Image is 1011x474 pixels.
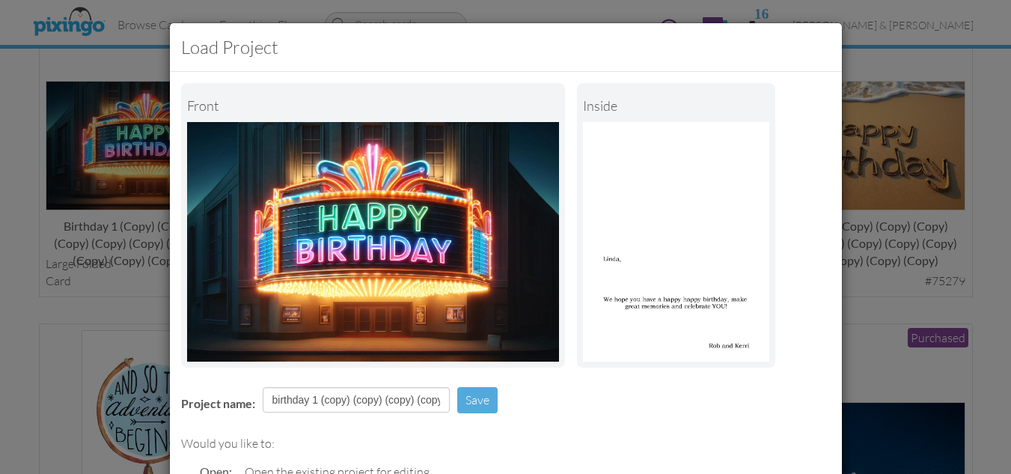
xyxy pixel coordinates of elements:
img: Landscape Image [187,122,560,362]
input: Enter project name [263,387,450,413]
div: Would you like to: [181,435,831,452]
div: inside [583,89,769,122]
label: Project name: [181,395,255,413]
img: Portrait Image [583,122,769,362]
div: Front [187,89,560,122]
button: Save [457,387,498,413]
h3: Load Project [181,34,831,60]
